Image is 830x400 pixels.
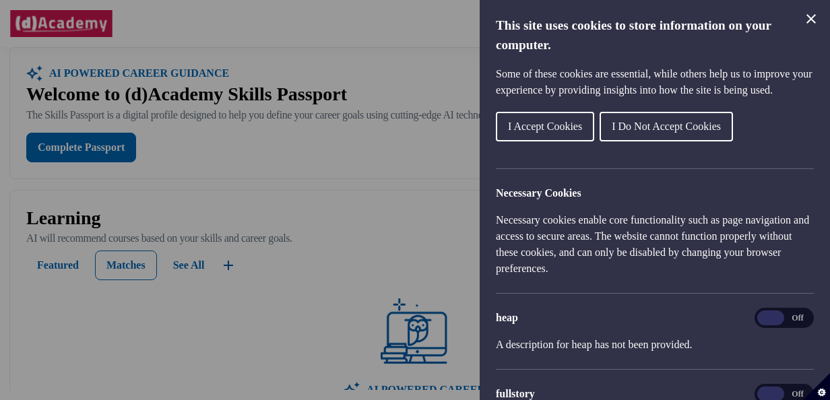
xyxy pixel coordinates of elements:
[803,11,819,27] button: Close Cookie Control
[496,185,814,201] h2: Necessary Cookies
[496,66,814,98] p: Some of these cookies are essential, while others help us to improve your experience by providing...
[784,310,811,325] span: Off
[612,121,721,132] span: I Do Not Accept Cookies
[496,112,594,141] button: I Accept Cookies
[496,16,814,55] h1: This site uses cookies to store information on your computer.
[496,310,814,326] h3: heap
[600,112,733,141] button: I Do Not Accept Cookies
[496,212,814,277] p: Necessary cookies enable core functionality such as page navigation and access to secure areas. T...
[508,121,582,132] span: I Accept Cookies
[496,337,814,353] p: A description for heap has not been provided.
[803,373,830,400] button: Set cookie preferences
[757,310,784,325] span: On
